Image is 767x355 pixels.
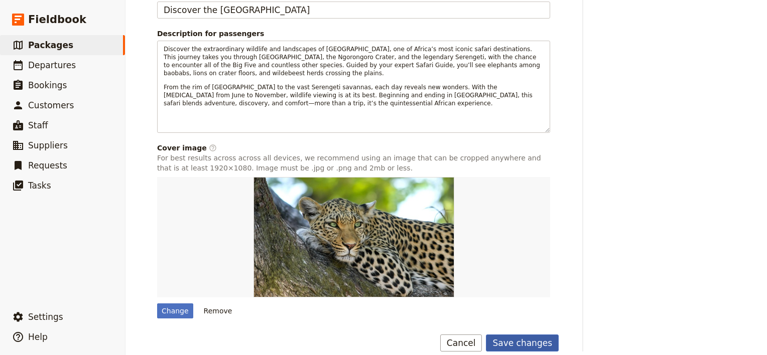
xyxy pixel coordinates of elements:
[157,153,550,173] p: For best results across across all devices, we recommend using an image that can be cropped anywh...
[440,334,482,351] button: Cancel
[157,29,550,39] div: Description for passengers
[209,144,217,152] span: ​
[28,120,48,130] span: Staff
[199,303,237,318] button: Remove
[157,143,550,153] div: Cover image
[28,181,51,191] span: Tasks
[28,12,86,27] span: Fieldbook
[157,303,193,318] div: Change
[28,332,48,342] span: Help
[164,84,535,107] span: From the rim of [GEOGRAPHIC_DATA] to the vast Serengeti savannas, each day reveals new wonders. W...
[486,334,559,351] button: Save changes
[28,60,76,70] span: Departures
[28,80,67,90] span: Bookings
[253,177,454,297] img: https://d33jgr8dhgav85.cloudfront.net/6776c252ddbdb110a2d9124f/68daa4c6e89b00f157bdb0ca?Expires=1...
[164,46,542,77] span: Discover the extraordinary wildlife and landscapes of [GEOGRAPHIC_DATA], one of Africa’s most ico...
[28,312,63,322] span: Settings
[157,2,550,19] input: Tagline for passengers
[28,140,68,150] span: Suppliers
[28,160,67,170] span: Requests
[28,100,74,110] span: Customers
[28,40,73,50] span: Packages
